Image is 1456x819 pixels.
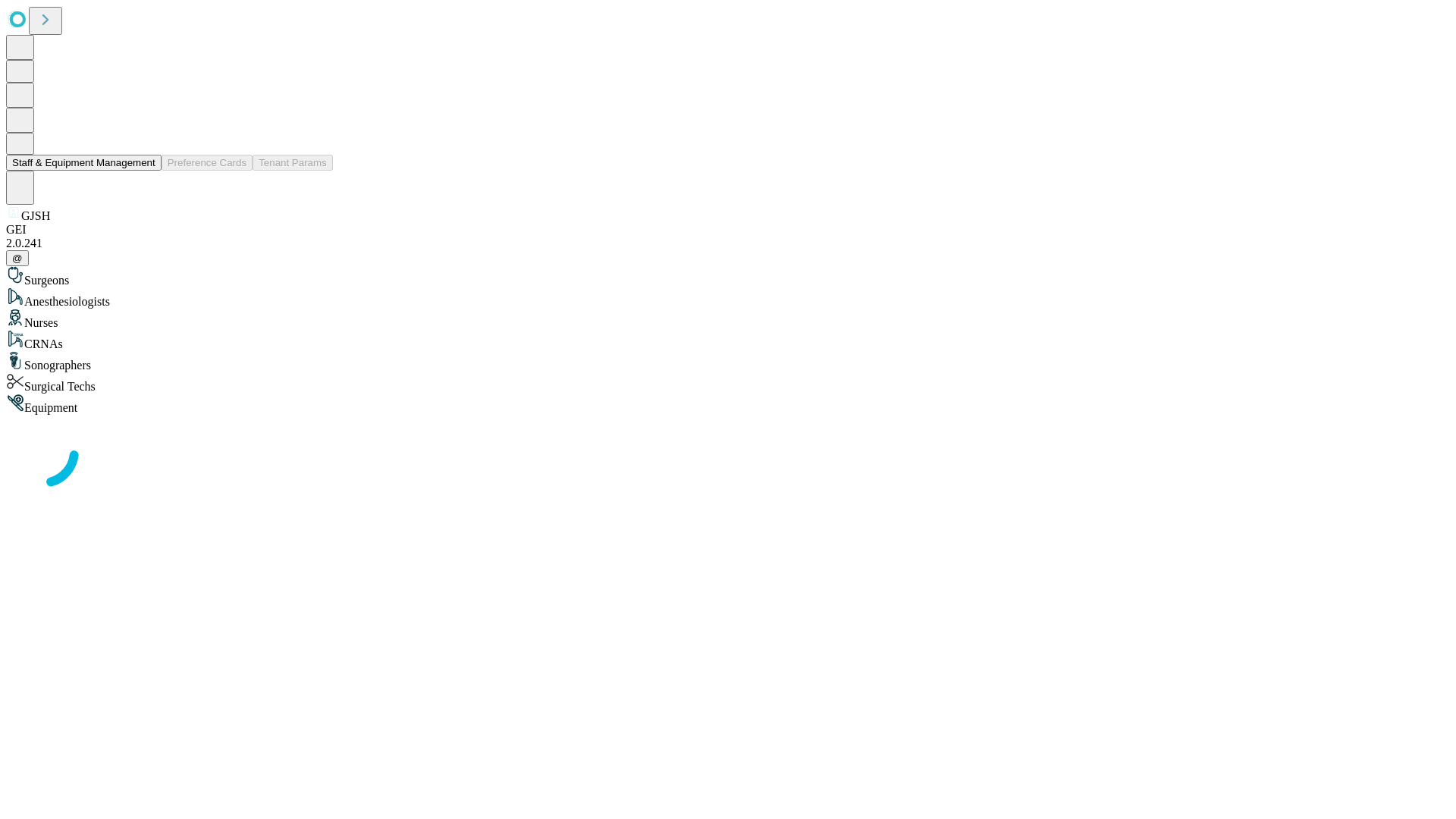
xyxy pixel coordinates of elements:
[6,237,1450,250] div: 2.0.241
[6,155,162,171] button: Staff & Equipment Management
[6,394,1450,415] div: Equipment
[6,330,1450,351] div: CRNAs
[253,155,333,171] button: Tenant Params
[162,155,253,171] button: Preference Cards
[12,253,23,264] span: @
[6,223,1450,237] div: GEI
[6,266,1450,287] div: Surgeons
[21,209,50,222] span: GJSH
[6,372,1450,394] div: Surgical Techs
[6,250,29,266] button: @
[6,287,1450,309] div: Anesthesiologists
[6,351,1450,372] div: Sonographers
[6,309,1450,330] div: Nurses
